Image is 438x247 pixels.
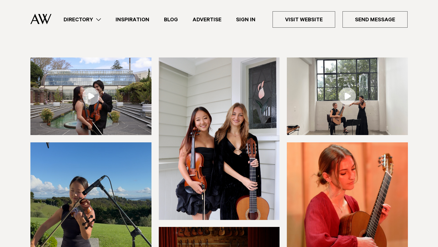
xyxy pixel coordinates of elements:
[342,11,408,28] a: Send Message
[108,16,157,24] a: Inspiration
[185,16,229,24] a: Advertise
[273,11,335,28] a: Visit Website
[30,14,51,24] img: Auckland Weddings Logo
[229,16,263,24] a: Sign In
[157,16,185,24] a: Blog
[56,16,108,24] a: Directory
